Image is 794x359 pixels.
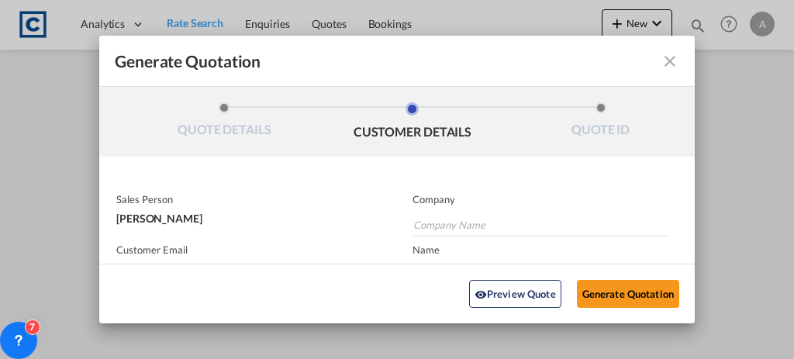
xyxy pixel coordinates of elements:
p: Company [413,193,669,205]
li: CUSTOMER DETAILS [319,102,507,144]
p: Name [413,243,695,256]
md-dialog: Generate QuotationQUOTE ... [99,36,695,323]
div: [PERSON_NAME] [116,205,372,224]
input: Company Name [413,213,669,236]
li: QUOTE DETAILS [130,102,319,144]
p: Sales Person [116,193,372,205]
li: QUOTE ID [506,102,695,144]
button: icon-eyePreview Quote [469,280,561,308]
span: Generate Quotation [115,51,261,71]
md-icon: icon-eye [475,289,487,302]
p: Customer Email [116,243,376,256]
md-icon: icon-close fg-AAA8AD cursor m-0 [661,52,679,71]
button: Generate Quotation [577,280,679,308]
